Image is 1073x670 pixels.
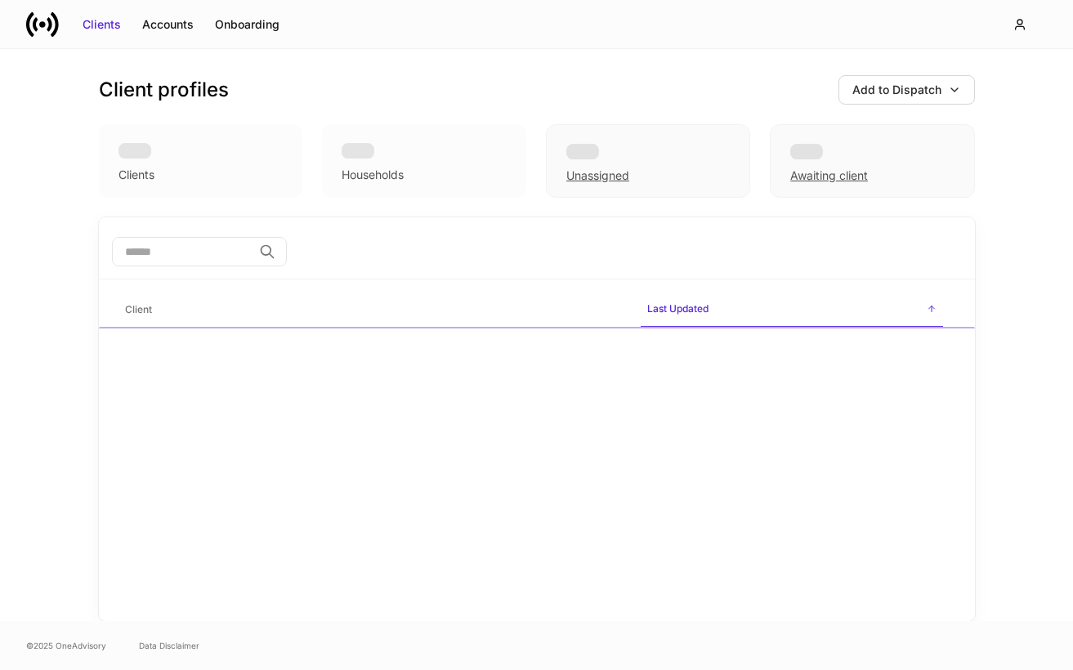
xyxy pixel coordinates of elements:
div: Unassigned [566,167,629,184]
div: Clients [118,167,154,183]
div: Awaiting client [770,124,974,198]
a: Data Disclaimer [139,639,199,652]
div: Onboarding [215,16,279,33]
div: Awaiting client [790,167,868,184]
h6: Last Updated [647,301,709,316]
div: Unassigned [546,124,750,198]
h3: Client profiles [99,77,229,103]
div: Accounts [142,16,194,33]
span: Client [118,293,628,327]
span: Last Updated [641,293,943,328]
h6: Client [125,301,152,317]
button: Onboarding [204,11,290,38]
div: Add to Dispatch [852,82,941,98]
div: Households [342,167,404,183]
button: Clients [72,11,132,38]
span: © 2025 OneAdvisory [26,639,106,652]
button: Add to Dispatch [838,75,975,105]
div: Clients [83,16,121,33]
button: Accounts [132,11,204,38]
